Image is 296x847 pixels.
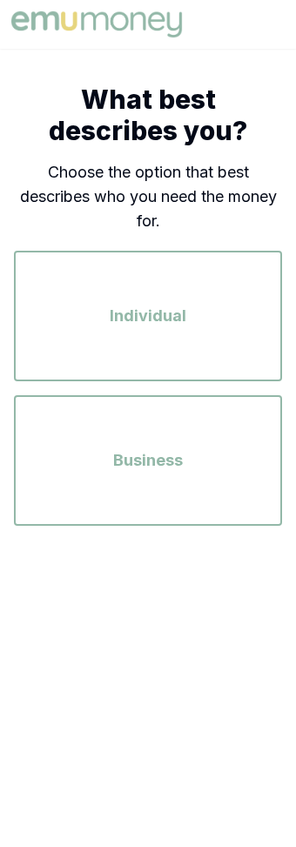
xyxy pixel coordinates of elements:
[14,160,282,233] p: Choose the option that best describes who you need the money for.
[14,452,282,469] a: Business
[14,251,282,381] button: Individual
[110,304,186,328] span: Individual
[14,395,282,526] button: Business
[14,307,282,325] a: Individual
[7,7,186,42] img: Emu Money
[14,84,282,146] h1: What best describes you?
[113,448,183,473] span: Business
